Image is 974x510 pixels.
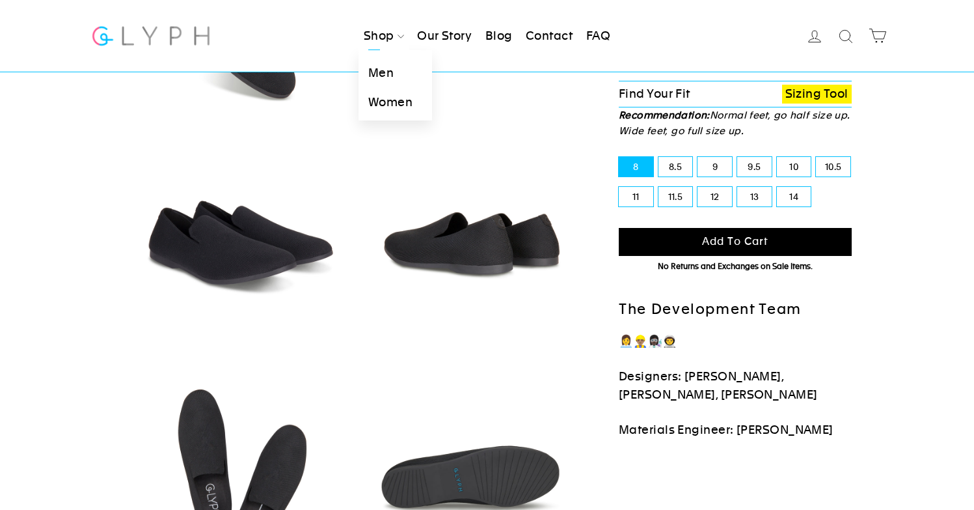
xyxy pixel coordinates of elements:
a: Women [358,88,432,117]
label: 10 [777,157,811,177]
a: Men [358,59,432,88]
a: Shop [358,21,409,50]
label: 11.5 [658,187,693,206]
p: Normal feet, go half size up. Wide feet, go full size up. [619,107,852,139]
label: 8 [619,157,653,177]
button: Add to cart [619,228,852,256]
label: 13 [737,187,772,206]
span: Find Your Fit [619,87,690,100]
label: 9 [697,157,732,177]
label: 14 [777,187,811,206]
span: Add to cart [702,235,768,248]
label: 11 [619,187,653,206]
span: No Returns and Exchanges on Sale Items. [658,262,813,271]
label: 8.5 [658,157,693,177]
label: 9.5 [737,157,772,177]
ul: Primary [358,21,616,50]
p: Designers: [PERSON_NAME], [PERSON_NAME], [PERSON_NAME] [619,367,852,405]
img: Glyph [90,18,212,53]
p: 👩‍💼👷🏽‍♂️👩🏿‍🔬👨‍🚀 [619,332,852,351]
label: 12 [697,187,732,206]
h2: The Development Team [619,300,852,319]
img: Panther [129,126,351,348]
a: Sizing Tool [782,85,852,104]
label: 10.5 [816,157,850,177]
img: Panther [362,126,584,348]
a: Blog [480,21,518,50]
a: FAQ [581,21,616,50]
a: Our Story [412,21,477,50]
p: Materials Engineer: [PERSON_NAME] [619,421,852,440]
a: Contact [521,21,578,50]
strong: Recommendation: [619,109,710,120]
